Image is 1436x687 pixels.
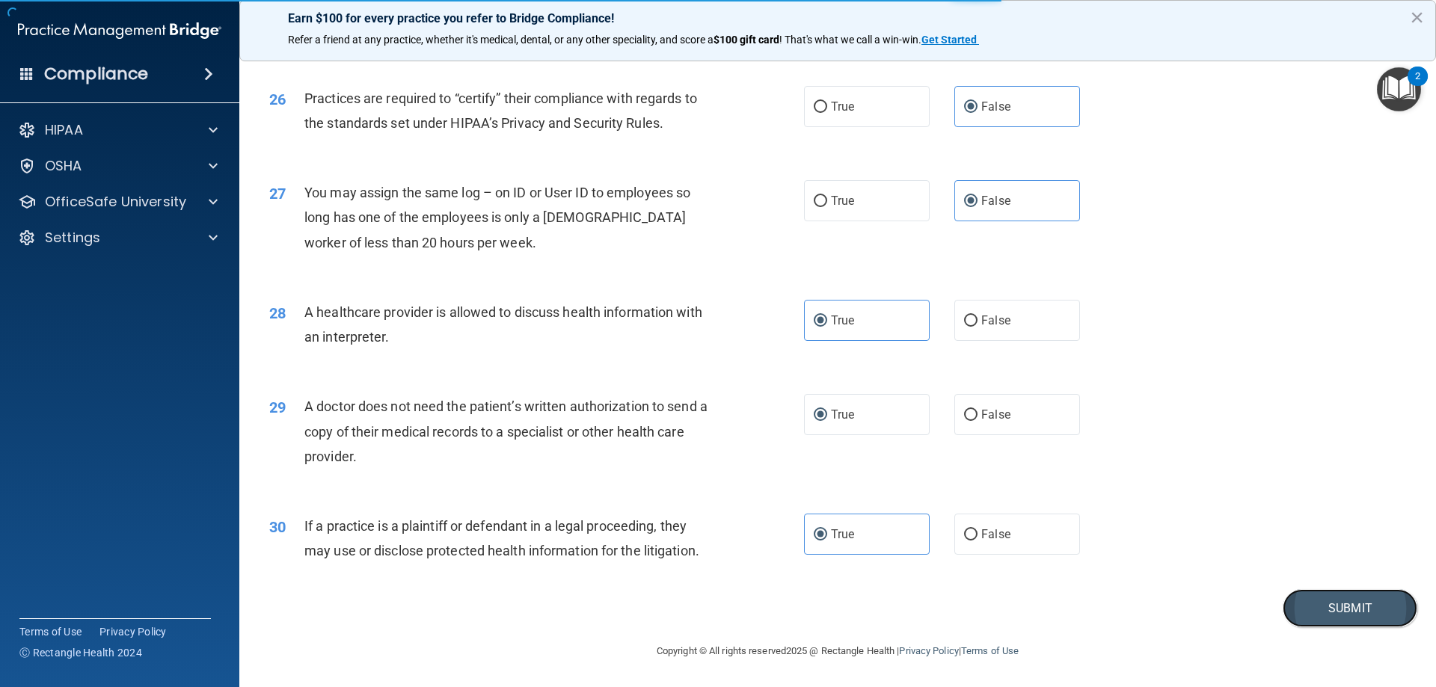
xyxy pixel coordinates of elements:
input: True [814,196,827,207]
span: False [981,99,1010,114]
strong: $100 gift card [714,34,779,46]
p: OfficeSafe University [45,193,186,211]
a: Terms of Use [961,645,1019,656]
a: HIPAA [18,121,218,139]
a: OfficeSafe University [18,193,218,211]
span: True [831,527,854,541]
span: 28 [269,304,286,322]
div: 2 [1415,76,1420,96]
span: If a practice is a plaintiff or defendant in a legal proceeding, they may use or disclose protect... [304,518,699,558]
input: False [964,529,978,540]
span: Refer a friend at any practice, whether it's medical, dental, or any other speciality, and score a [288,34,714,46]
img: PMB logo [18,16,221,46]
h4: Compliance [44,64,148,84]
span: 26 [269,90,286,108]
a: Privacy Policy [99,624,167,639]
span: 30 [269,518,286,536]
span: False [981,194,1010,208]
strong: Get Started [921,34,977,46]
p: OSHA [45,157,82,175]
input: False [964,315,978,327]
input: True [814,410,827,421]
p: HIPAA [45,121,83,139]
span: False [981,407,1010,422]
span: Practices are required to “certify” their compliance with regards to the standards set under HIPA... [304,90,697,131]
span: A healthcare provider is allowed to discuss health information with an interpreter. [304,304,702,345]
span: You may assign the same log – on ID or User ID to employees so long has one of the employees is o... [304,185,690,250]
button: Close [1410,5,1424,29]
a: Terms of Use [19,624,82,639]
span: 29 [269,398,286,416]
span: False [981,527,1010,541]
a: OSHA [18,157,218,175]
span: True [831,407,854,422]
a: Get Started [921,34,979,46]
input: False [964,410,978,421]
p: Settings [45,229,100,247]
span: False [981,313,1010,327]
button: Submit [1283,589,1417,627]
button: Open Resource Center, 2 new notifications [1377,67,1421,111]
input: False [964,196,978,207]
input: False [964,102,978,113]
span: True [831,99,854,114]
input: True [814,102,827,113]
a: Settings [18,229,218,247]
p: Earn $100 for every practice you refer to Bridge Compliance! [288,11,1387,25]
div: Copyright © All rights reserved 2025 @ Rectangle Health | | [565,627,1111,675]
span: A doctor does not need the patient’s written authorization to send a copy of their medical record... [304,398,708,463]
span: True [831,313,854,327]
span: True [831,194,854,208]
span: 27 [269,185,286,203]
a: Privacy Policy [899,645,958,656]
input: True [814,315,827,327]
input: True [814,529,827,540]
span: Ⓒ Rectangle Health 2024 [19,645,142,660]
span: ! That's what we call a win-win. [779,34,921,46]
